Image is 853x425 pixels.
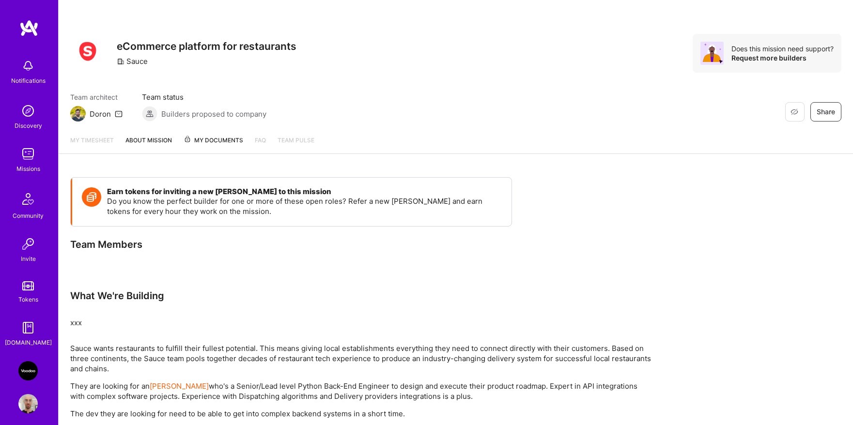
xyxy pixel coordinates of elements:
[117,40,296,52] h3: eCommerce platform for restaurants
[18,234,38,254] img: Invite
[16,394,40,413] a: User Avatar
[16,187,40,211] img: Community
[731,53,834,62] div: Request more builders
[5,337,52,348] div: [DOMAIN_NAME]
[18,294,38,304] div: Tokens
[817,107,835,117] span: Share
[18,101,38,121] img: discovery
[107,196,502,216] p: Do you know the perfect builder for one or more of these open roles? Refer a new [PERSON_NAME] an...
[21,254,36,264] div: Invite
[278,137,314,144] span: Team Pulse
[107,187,502,196] h4: Earn tokens for inviting a new [PERSON_NAME] to this mission
[142,92,266,102] span: Team status
[115,110,123,118] i: icon Mail
[184,135,243,146] span: My Documents
[117,58,124,65] i: icon CompanyGray
[70,135,114,153] a: My timesheet
[11,76,46,86] div: Notifications
[19,19,39,37] img: logo
[70,238,512,251] div: Team Members
[90,109,111,119] div: Doron
[16,164,40,174] div: Missions
[70,92,123,102] span: Team architect
[18,56,38,76] img: bell
[82,187,101,207] img: Token icon
[15,121,42,131] div: Discovery
[18,361,38,380] img: VooDoo (BeReal): Engineering Execution Squad
[70,34,105,69] img: Company Logo
[70,343,651,374] p: Sauce wants restaurants to fulfill their fullest potential. This means giving local establishment...
[255,135,266,153] a: FAQ
[810,102,841,121] button: Share
[13,211,44,221] div: Community
[278,135,314,153] a: Team Pulse
[70,289,651,302] div: What We're Building
[700,42,724,65] img: Avatar
[16,361,40,380] a: VooDoo (BeReal): Engineering Execution Squad
[70,318,651,328] p: xxx
[18,394,38,413] img: User Avatar
[125,135,172,153] a: About Mission
[70,106,86,121] img: Team Architect
[18,318,38,337] img: guide book
[791,108,798,116] i: icon EyeClosed
[184,135,243,153] a: My Documents
[70,409,651,419] p: The dev they are looking for need to be able to get into complex backend systems in a short time.
[150,381,209,391] a: [PERSON_NAME]
[18,144,38,164] img: teamwork
[70,381,651,401] p: They are looking for an who's a Senior/Lead level Python Back-End Engineer to design and execute ...
[22,281,34,290] img: tokens
[161,109,266,119] span: Builders proposed to company
[731,44,834,53] div: Does this mission need support?
[117,56,148,66] div: Sauce
[142,106,157,121] img: Builders proposed to company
